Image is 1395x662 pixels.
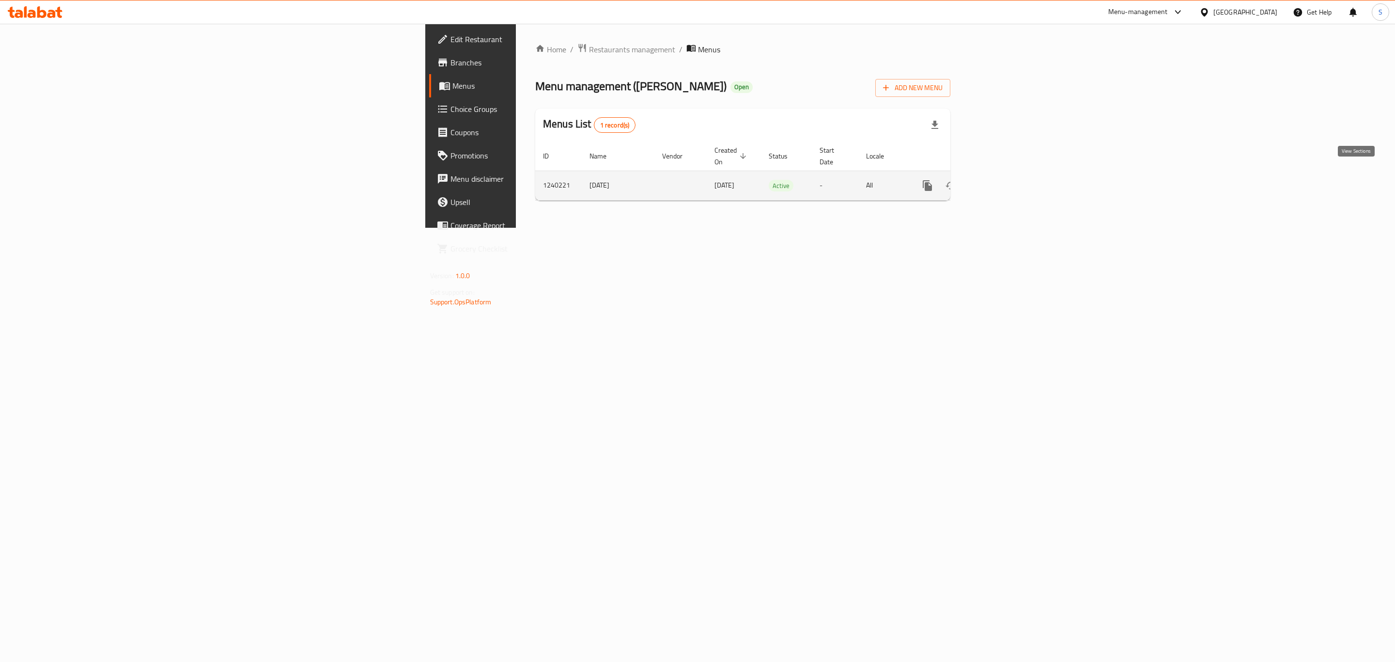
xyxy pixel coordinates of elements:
a: Promotions [429,144,658,167]
div: Total records count [594,117,636,133]
span: Active [769,180,793,191]
button: more [916,174,939,197]
a: Support.OpsPlatform [430,296,492,308]
span: Get support on: [430,286,475,299]
a: Upsell [429,190,658,214]
span: Coupons [450,126,651,138]
span: S [1379,7,1382,17]
span: Locale [866,150,897,162]
span: Menu disclaimer [450,173,651,185]
span: 1.0.0 [455,269,470,282]
span: Vendor [662,150,695,162]
span: Edit Restaurant [450,33,651,45]
td: - [812,171,858,200]
a: Edit Restaurant [429,28,658,51]
nav: breadcrumb [535,43,950,56]
a: Coupons [429,121,658,144]
button: Add New Menu [875,79,950,97]
button: Change Status [939,174,962,197]
a: Choice Groups [429,97,658,121]
h2: Menus List [543,117,635,133]
span: Menus [452,80,651,92]
a: Grocery Checklist [429,237,658,260]
div: Menu-management [1108,6,1168,18]
span: Choice Groups [450,103,651,115]
a: Branches [429,51,658,74]
a: Menu disclaimer [429,167,658,190]
li: / [679,44,682,55]
span: Upsell [450,196,651,208]
span: Version: [430,269,454,282]
div: Export file [923,113,946,137]
span: Name [589,150,619,162]
span: Menus [698,44,720,55]
span: ID [543,150,561,162]
span: Add New Menu [883,82,943,94]
span: Created On [714,144,749,168]
span: Branches [450,57,651,68]
span: Start Date [820,144,847,168]
span: 1 record(s) [594,121,635,130]
a: Menus [429,74,658,97]
span: Open [730,83,753,91]
th: Actions [908,142,1017,171]
table: enhanced table [535,142,1017,201]
span: Status [769,150,800,162]
span: Promotions [450,150,651,161]
a: Coverage Report [429,214,658,237]
span: Grocery Checklist [450,243,651,254]
td: All [858,171,908,200]
span: Coverage Report [450,220,651,231]
span: [DATE] [714,179,734,191]
div: Open [730,81,753,93]
div: [GEOGRAPHIC_DATA] [1213,7,1277,17]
